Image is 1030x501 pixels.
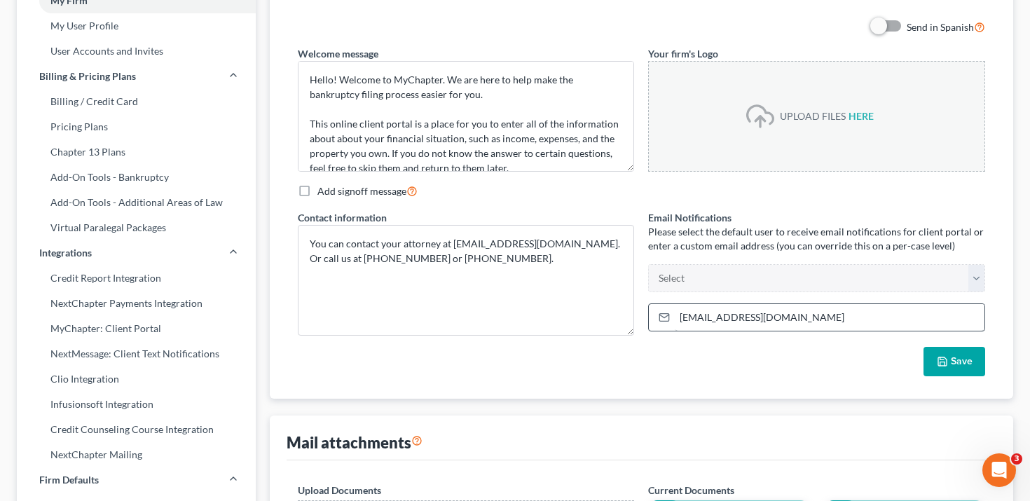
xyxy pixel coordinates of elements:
span: Integrations [39,246,92,260]
span: 3 [1011,453,1022,465]
a: Add-On Tools - Additional Areas of Law [17,190,256,215]
a: NextChapter Payments Integration [17,291,256,316]
a: My User Profile [17,13,256,39]
div: UPLOAD FILES [780,109,846,123]
a: Credit Report Integration [17,266,256,291]
span: Add signoff message [317,185,406,197]
label: Email Notifications [648,210,732,225]
label: Upload Documents [298,483,381,497]
label: Current Documents [648,483,734,497]
a: NextChapter Mailing [17,442,256,467]
a: User Accounts and Invites [17,39,256,64]
a: Integrations [17,240,256,266]
a: Billing / Credit Card [17,89,256,114]
a: Add-On Tools - Bankruptcy [17,165,256,190]
input: Enter email... [675,304,984,331]
span: Firm Defaults [39,473,99,487]
a: Pricing Plans [17,114,256,139]
a: NextMessage: Client Text Notifications [17,341,256,366]
iframe: Intercom live chat [982,453,1016,487]
label: Contact information [298,210,387,225]
p: Please select the default user to receive email notifications for client portal or enter a custom... [648,225,985,253]
a: Credit Counseling Course Integration [17,417,256,442]
a: Chapter 13 Plans [17,139,256,165]
a: Infusionsoft Integration [17,392,256,417]
div: Mail attachments [287,432,423,453]
span: Billing & Pricing Plans [39,69,136,83]
button: Save [923,347,985,376]
a: Firm Defaults [17,467,256,493]
label: Welcome message [298,46,378,61]
a: MyChapter: Client Portal [17,316,256,341]
span: Send in Spanish [907,21,974,33]
a: Billing & Pricing Plans [17,64,256,89]
a: Clio Integration [17,366,256,392]
label: Your firm's Logo [648,46,985,61]
a: Virtual Paralegal Packages [17,215,256,240]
